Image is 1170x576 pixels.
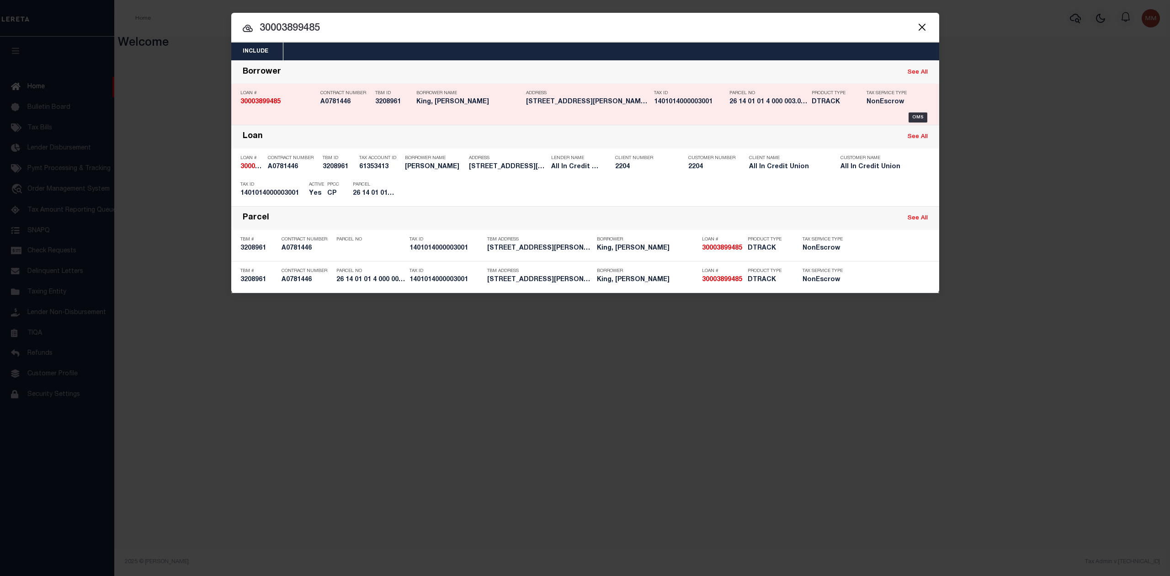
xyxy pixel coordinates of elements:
[353,190,394,197] h5: 26 14 01 01 4 000 003.001
[487,268,592,274] p: TBM Address
[702,277,742,283] strong: 30003899485
[359,155,400,161] p: Tax Account ID
[409,237,483,242] p: Tax ID
[268,155,318,161] p: Contract Number
[240,190,304,197] h5: 1401014000003001
[240,276,277,284] h5: 3208961
[729,98,807,106] h5: 26 14 01 01 4 000 003.001
[551,163,601,171] h5: All In Credit Union
[409,268,483,274] p: Tax ID
[240,182,304,187] p: Tax ID
[702,268,743,274] p: Loan #
[336,268,405,274] p: Parcel No
[654,98,725,106] h5: 1401014000003001
[487,245,592,252] h5: 211 HARDEN LN NEWTON, AL
[916,21,928,33] button: Close
[323,155,355,161] p: TBM ID
[748,276,789,284] h5: DTRACK
[803,268,844,274] p: Tax Service Type
[240,155,263,161] p: Loan #
[282,237,332,242] p: Contract Number
[908,134,928,140] a: See All
[409,276,483,284] h5: 1401014000003001
[526,98,649,106] h5: 211 HARDEN LN NEWTON, AL
[405,163,464,171] h5: TERESA KING
[231,21,939,37] input: Start typing...
[327,182,339,187] p: PPCC
[748,268,789,274] p: Product Type
[812,98,853,106] h5: DTRACK
[353,182,394,187] p: Parcel
[336,276,405,284] h5: 26 14 01 01 4 000 003.001
[729,91,807,96] p: Parcel No
[551,155,601,161] p: Lender Name
[336,237,405,242] p: Parcel No
[469,155,547,161] p: Address
[240,91,316,96] p: Loan #
[867,91,912,96] p: Tax Service Type
[240,164,281,170] strong: 30003899485
[268,163,318,171] h5: A0781446
[908,215,928,221] a: See All
[309,182,324,187] p: Active
[654,91,725,96] p: Tax ID
[597,268,697,274] p: Borrower
[487,237,592,242] p: TBM Address
[749,155,827,161] p: Client Name
[282,268,332,274] p: Contract Number
[243,67,281,78] div: Borrower
[840,155,918,161] p: Customer Name
[320,98,371,106] h5: A0781446
[282,276,332,284] h5: A0781446
[615,163,675,171] h5: 2204
[375,98,412,106] h5: 3208961
[243,213,269,224] div: Parcel
[469,163,547,171] h5: 211 HARDEN LN NEWTON, AL
[240,268,277,274] p: TBM #
[240,99,281,105] strong: 30003899485
[597,276,697,284] h5: King, Teresa Harden
[597,245,697,252] h5: King, Teresa Harden
[840,163,918,171] h5: All In Credit Union
[240,245,277,252] h5: 3208961
[867,98,912,106] h5: NonEscrow
[702,237,743,242] p: Loan #
[597,237,697,242] p: Borrower
[405,155,464,161] p: Borrower Name
[803,245,844,252] h5: NonEscrow
[323,163,355,171] h5: 3208961
[909,112,927,123] div: OMS
[803,237,844,242] p: Tax Service Type
[416,91,521,96] p: Borrower Name
[615,155,675,161] p: Client Number
[240,163,263,171] h5: 30003899485
[748,245,789,252] h5: DTRACK
[320,91,371,96] p: Contract Number
[749,163,827,171] h5: All In Credit Union
[240,237,277,242] p: TBM #
[359,163,400,171] h5: 61353413
[812,91,853,96] p: Product Type
[240,98,316,106] h5: 30003899485
[282,245,332,252] h5: A0781446
[702,245,742,251] strong: 30003899485
[309,190,323,197] h5: Yes
[803,276,844,284] h5: NonEscrow
[748,237,789,242] p: Product Type
[375,91,412,96] p: TBM ID
[243,132,263,142] div: Loan
[702,245,743,252] h5: 30003899485
[409,245,483,252] h5: 1401014000003001
[526,91,649,96] p: Address
[908,69,928,75] a: See All
[688,155,735,161] p: Customer Number
[487,276,592,284] h5: 211 HARDEN LN NEWTON, AL
[327,190,339,197] h5: CP
[416,98,521,106] h5: King, Teresa Harden
[702,276,743,284] h5: 30003899485
[231,43,280,60] button: Include
[688,163,734,171] h5: 2204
